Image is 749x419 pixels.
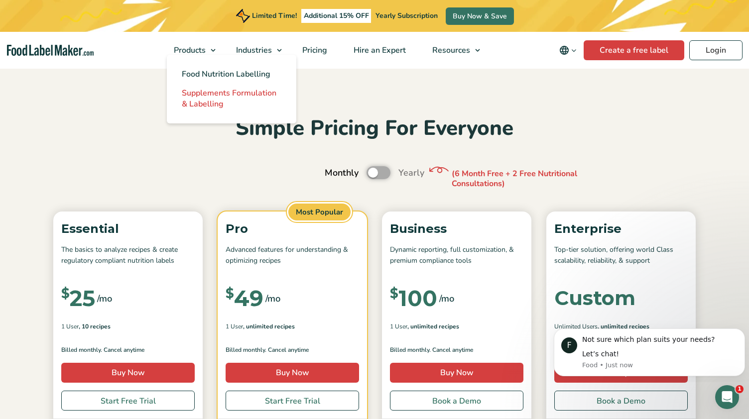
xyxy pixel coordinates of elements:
span: Supplements Formulation & Labelling [182,88,276,109]
a: Buy Now [61,363,195,383]
p: Enterprise [554,219,688,238]
p: Billed monthly. Cancel anytime [226,345,359,355]
a: Login [689,40,743,60]
a: Create a free label [584,40,684,60]
span: Pricing [299,45,328,56]
span: /mo [439,292,454,306]
span: Monthly [325,166,359,180]
div: 25 [61,287,95,309]
span: Most Popular [287,202,352,222]
a: Buy Now [390,363,523,383]
p: Business [390,219,523,238]
span: $ [226,287,234,300]
iframe: Intercom notifications message [550,319,749,382]
span: Yearly Subscription [375,11,438,20]
p: Dynamic reporting, full customization, & premium compliance tools [390,244,523,267]
span: $ [61,287,70,300]
p: Advanced features for understanding & optimizing recipes [226,244,359,267]
p: (6 Month Free + 2 Free Nutritional Consultations) [452,169,601,190]
a: Industries [223,32,287,69]
span: 1 User [61,322,79,331]
span: /mo [265,292,280,306]
a: Buy Now & Save [446,7,514,25]
span: 1 [736,385,744,393]
button: Change language [552,40,584,60]
div: 100 [390,287,437,309]
span: 1 User [226,322,243,331]
a: Pricing [289,32,338,69]
a: Resources [419,32,485,69]
p: The basics to analyze recipes & create regulatory compliant nutrition labels [61,244,195,267]
p: Billed monthly. Cancel anytime [61,345,195,355]
span: Food Nutrition Labelling [182,69,270,80]
p: Top-tier solution, offering world Class scalability, reliability, & support [554,244,688,267]
span: Additional 15% OFF [301,9,372,23]
h2: Simple Pricing For Everyone [48,115,701,142]
iframe: Intercom live chat [715,385,739,409]
p: Pro [226,219,359,238]
span: 1 User [390,322,407,331]
span: , Unlimited Recipes [407,322,459,331]
a: Start Free Trial [61,391,195,411]
a: Buy Now [226,363,359,383]
a: Products [161,32,221,69]
a: Food Nutrition Labelling [167,65,296,84]
span: $ [390,287,398,300]
div: 49 [226,287,263,309]
span: Yearly [398,166,424,180]
span: Limited Time! [252,11,297,20]
label: Toggle [367,166,390,179]
span: Resources [429,45,471,56]
a: Start Free Trial [226,391,359,411]
span: , 10 Recipes [79,322,111,331]
a: Food Label Maker homepage [7,45,94,56]
a: Hire an Expert [341,32,417,69]
span: Industries [233,45,273,56]
p: Essential [61,219,195,238]
span: , Unlimited Recipes [243,322,295,331]
a: Book a Demo [554,391,688,411]
p: Billed monthly. Cancel anytime [390,345,523,355]
span: Products [171,45,207,56]
span: Hire an Expert [351,45,407,56]
a: Supplements Formulation & Labelling [167,84,296,113]
a: Book a Demo [390,391,523,411]
span: /mo [97,292,112,306]
div: Custom [554,288,635,308]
